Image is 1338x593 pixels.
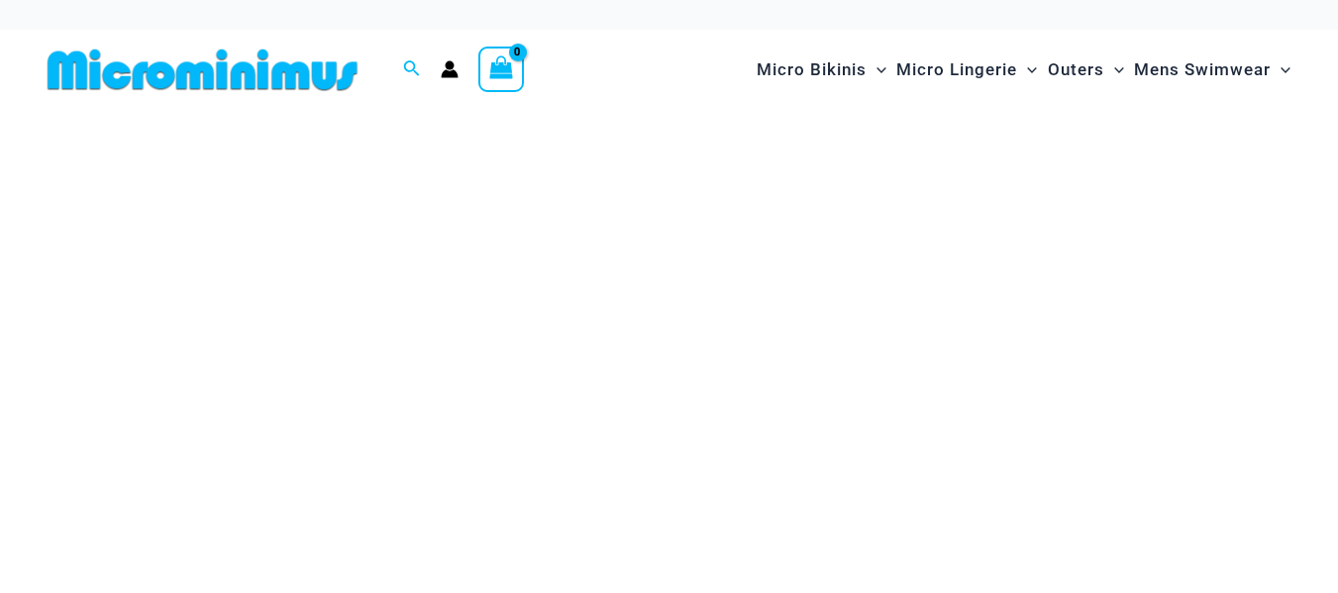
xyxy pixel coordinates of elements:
[896,45,1017,95] span: Micro Lingerie
[891,40,1042,100] a: Micro LingerieMenu ToggleMenu Toggle
[403,57,421,82] a: Search icon link
[749,37,1298,103] nav: Site Navigation
[752,40,891,100] a: Micro BikinisMenu ToggleMenu Toggle
[1048,45,1104,95] span: Outers
[1129,40,1295,100] a: Mens SwimwearMenu ToggleMenu Toggle
[478,47,524,92] a: View Shopping Cart, empty
[867,45,886,95] span: Menu Toggle
[757,45,867,95] span: Micro Bikinis
[40,48,365,92] img: MM SHOP LOGO FLAT
[1271,45,1290,95] span: Menu Toggle
[1017,45,1037,95] span: Menu Toggle
[1043,40,1129,100] a: OutersMenu ToggleMenu Toggle
[441,60,459,78] a: Account icon link
[1134,45,1271,95] span: Mens Swimwear
[1104,45,1124,95] span: Menu Toggle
